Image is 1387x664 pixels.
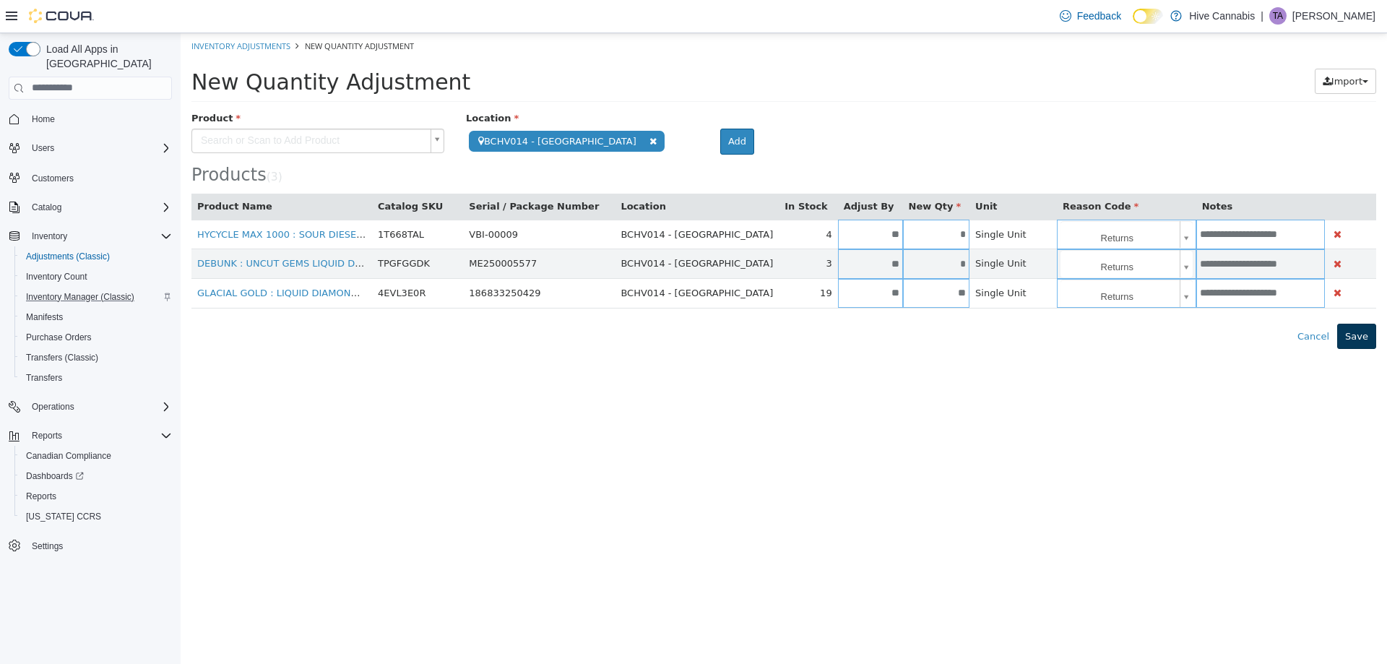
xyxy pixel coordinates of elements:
[29,9,94,23] img: Cova
[282,186,434,216] td: VBI-00009
[20,288,172,306] span: Inventory Manager (Classic)
[880,217,1012,244] a: Returns
[14,486,178,506] button: Reports
[3,167,178,188] button: Customers
[26,450,111,462] span: Canadian Compliance
[14,446,178,466] button: Canadian Compliance
[3,197,178,217] button: Catalog
[20,369,172,387] span: Transfers
[26,228,73,245] button: Inventory
[26,199,67,216] button: Catalog
[282,246,434,275] td: 186833250429
[26,199,172,216] span: Catalog
[26,511,101,522] span: [US_STATE] CCRS
[795,254,846,265] span: Single Unit
[20,369,68,387] a: Transfers
[32,430,62,441] span: Reports
[191,216,282,246] td: TPGFGGDK
[20,488,172,505] span: Reports
[26,427,68,444] button: Reports
[20,309,69,326] a: Manifests
[20,248,116,265] a: Adjustments (Classic)
[14,506,178,527] button: [US_STATE] CCRS
[11,95,264,120] a: Search or Scan to Add Product
[880,188,993,217] span: Returns
[1150,223,1164,239] button: Delete Product
[1134,35,1196,61] button: Import
[26,311,63,323] span: Manifests
[26,352,98,363] span: Transfers (Classic)
[26,110,172,128] span: Home
[20,309,172,326] span: Manifests
[20,447,117,465] a: Canadian Compliance
[3,226,178,246] button: Inventory
[1292,7,1375,25] p: [PERSON_NAME]
[604,166,649,181] button: In Stock
[1269,7,1287,25] div: Toby Atkinson
[26,228,172,245] span: Inventory
[663,166,717,181] button: Adjust By
[86,137,102,150] small: ( )
[20,349,104,366] a: Transfers (Classic)
[26,139,60,157] button: Users
[1021,166,1055,181] button: Notes
[1054,1,1127,30] a: Feedback
[20,288,140,306] a: Inventory Manager (Classic)
[1273,7,1283,25] span: TA
[26,398,172,415] span: Operations
[26,491,56,502] span: Reports
[795,166,819,181] button: Unit
[880,246,993,275] span: Returns
[20,268,93,285] a: Inventory Count
[288,98,484,118] span: BCHV014 - [GEOGRAPHIC_DATA]
[26,470,84,482] span: Dashboards
[1133,24,1133,25] span: Dark Mode
[32,401,74,413] span: Operations
[880,246,1012,274] a: Returns
[14,267,178,287] button: Inventory Count
[882,168,958,178] span: Reason Code
[1150,193,1164,210] button: Delete Product
[20,329,172,346] span: Purchase Orders
[26,398,80,415] button: Operations
[32,230,67,242] span: Inventory
[795,225,846,236] span: Single Unit
[14,348,178,368] button: Transfers (Classic)
[11,36,290,61] span: New Quantity Adjustment
[3,138,178,158] button: Users
[14,466,178,486] a: Dashboards
[12,96,244,119] span: Search or Scan to Add Product
[11,7,110,18] a: Inventory Adjustments
[440,166,488,181] button: Location
[20,467,172,485] span: Dashboards
[1157,290,1196,316] button: Save
[3,108,178,129] button: Home
[14,246,178,267] button: Adjustments (Classic)
[20,329,98,346] a: Purchase Orders
[32,173,74,184] span: Customers
[20,268,172,285] span: Inventory Count
[17,225,372,236] a: DEBUNK : UNCUT GEMS LIQUID DIAMOND 510 CARTRIDGE (BLEND) - 1 x 1g
[20,447,172,465] span: Canadian Compliance
[20,508,107,525] a: [US_STATE] CCRS
[1077,9,1121,23] span: Feedback
[11,79,60,90] span: Product
[14,327,178,348] button: Purchase Orders
[26,170,79,187] a: Customers
[191,246,282,275] td: 4EVL3E0R
[440,254,592,265] span: BCHV014 - [GEOGRAPHIC_DATA]
[3,535,178,556] button: Settings
[32,142,54,154] span: Users
[26,372,62,384] span: Transfers
[26,538,69,555] a: Settings
[1150,251,1164,268] button: Delete Product
[26,251,110,262] span: Adjustments (Classic)
[40,42,172,71] span: Load All Apps in [GEOGRAPHIC_DATA]
[26,427,172,444] span: Reports
[1133,9,1163,24] input: Dark Mode
[598,186,657,216] td: 4
[32,113,55,125] span: Home
[26,537,172,555] span: Settings
[124,7,233,18] span: New Quantity Adjustment
[598,216,657,246] td: 3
